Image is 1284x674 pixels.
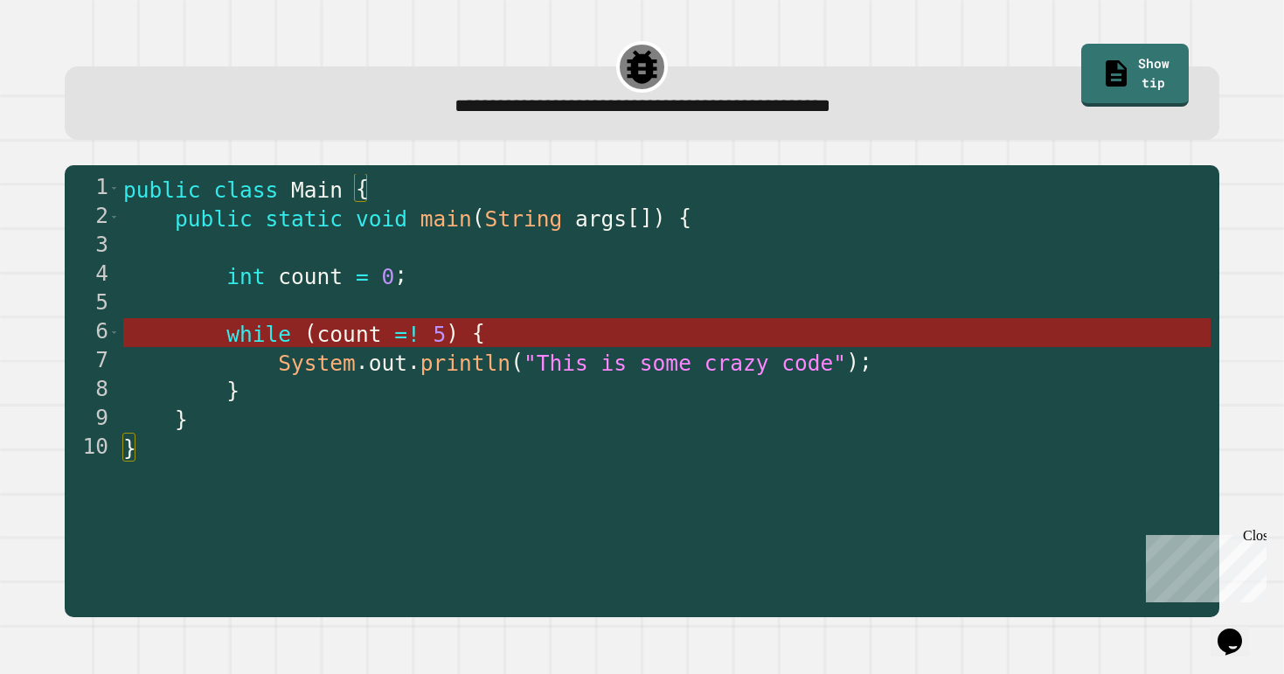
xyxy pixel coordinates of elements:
div: 5 [65,289,120,318]
span: public [123,177,201,203]
span: Toggle code folding, rows 2 through 9 [109,203,119,232]
div: 7 [65,347,120,376]
div: 4 [65,261,120,289]
span: 0 [381,264,394,289]
span: 5 [433,322,446,347]
span: Toggle code folding, rows 1 through 10 [109,174,119,203]
div: 6 [65,318,120,347]
span: =! [394,322,420,347]
span: class [213,177,278,203]
span: main [420,206,471,232]
div: 8 [65,376,120,405]
span: "This is some crazy code" [523,351,845,376]
span: void [355,206,406,232]
span: Main [291,177,343,203]
span: count [316,322,381,347]
iframe: chat widget [1211,604,1267,657]
span: while [226,322,291,347]
span: args [575,206,627,232]
div: 9 [65,405,120,434]
div: Chat with us now!Close [7,7,121,111]
div: 2 [65,203,120,232]
span: static [265,206,343,232]
div: 10 [65,434,120,462]
span: String [484,206,562,232]
iframe: chat widget [1139,528,1267,602]
span: out [368,351,406,376]
span: count [278,264,343,289]
a: Show tip [1081,44,1189,107]
span: = [355,264,368,289]
span: public [175,206,253,232]
span: println [420,351,510,376]
span: System [278,351,356,376]
div: 1 [65,174,120,203]
div: 3 [65,232,120,261]
span: Toggle code folding, rows 6 through 8 [109,318,119,347]
span: int [226,264,265,289]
